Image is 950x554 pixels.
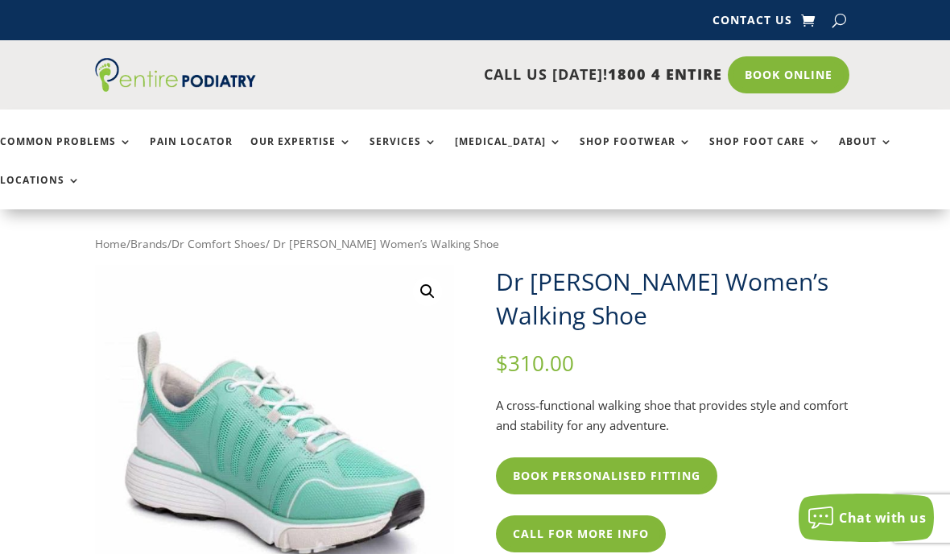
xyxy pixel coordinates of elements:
img: logo (1) [95,58,256,92]
a: Dr Comfort Shoes [171,236,266,251]
h1: Dr [PERSON_NAME] Women’s Walking Shoe [496,265,855,333]
span: Chat with us [839,509,926,527]
a: Home [95,236,126,251]
a: Book Personalised Fitting [496,457,717,494]
button: Chat with us [799,494,934,542]
a: Services [370,136,437,171]
bdi: 310.00 [496,349,574,378]
a: Contact Us [712,14,792,32]
span: 1800 4 ENTIRE [608,64,722,84]
a: Call For More Info [496,515,666,552]
a: Shop Foot Care [709,136,821,171]
a: Our Expertise [250,136,352,171]
span: $ [496,349,508,378]
a: Shop Footwear [580,136,692,171]
nav: Breadcrumb [95,234,855,254]
a: Brands [130,236,167,251]
p: A cross-functional walking shoe that provides style and comfort and stability for any adventure. [496,395,855,436]
a: [MEDICAL_DATA] [455,136,562,171]
a: View full-screen image gallery [413,277,442,306]
a: Pain Locator [150,136,233,171]
a: About [839,136,893,171]
a: Entire Podiatry [95,79,256,95]
a: Book Online [728,56,849,93]
p: CALL US [DATE]! [263,64,722,85]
